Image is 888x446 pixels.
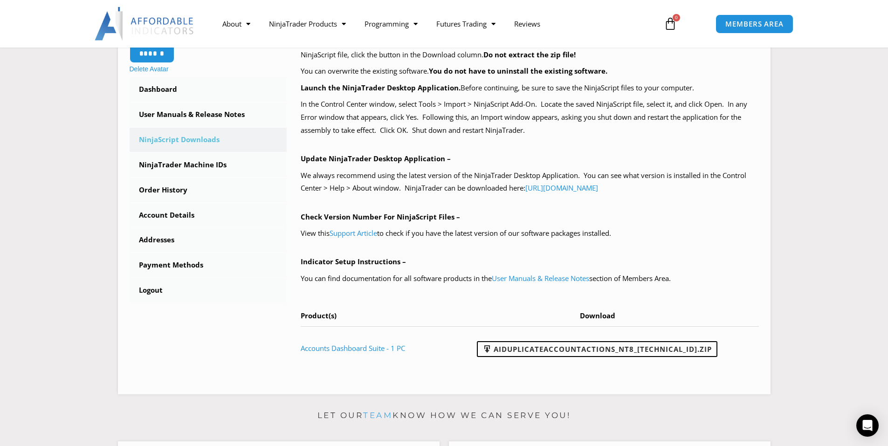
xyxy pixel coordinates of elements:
a: Delete Avatar [130,65,169,73]
nav: Menu [213,13,653,34]
a: NinjaTrader Products [260,13,355,34]
a: MEMBERS AREA [716,14,793,34]
a: User Manuals & Release Notes [492,274,589,283]
a: Reviews [505,13,550,34]
a: Logout [130,278,287,302]
a: User Manuals & Release Notes [130,103,287,127]
a: Accounts Dashboard Suite - 1 PC [301,343,405,353]
a: AIDuplicateAccountActions_NT8_[TECHNICAL_ID].zip [477,341,717,357]
img: LogoAI | Affordable Indicators – NinjaTrader [95,7,195,41]
a: Order History [130,178,287,202]
nav: Account pages [130,77,287,302]
div: Open Intercom Messenger [856,414,879,437]
a: NinjaScript Downloads [130,128,287,152]
a: Account Details [130,203,287,227]
a: Programming [355,13,427,34]
a: Futures Trading [427,13,505,34]
span: 0 [673,14,680,21]
b: Indicator Setup Instructions – [301,257,406,266]
a: [URL][DOMAIN_NAME] [525,183,598,192]
a: team [363,411,392,420]
span: Download [580,311,615,320]
p: We always recommend using the latest version of the NinjaTrader Desktop Application. You can see ... [301,169,759,195]
b: Check Version Number For NinjaScript Files – [301,212,460,221]
b: Launch the NinjaTrader Desktop Application. [301,83,461,92]
a: Payment Methods [130,253,287,277]
span: MEMBERS AREA [725,21,784,27]
p: Let our know how we can serve you! [118,408,771,423]
p: In the Control Center window, select Tools > Import > NinjaScript Add-On. Locate the saved NinjaS... [301,98,759,137]
a: Support Article [330,228,377,238]
p: View this to check if you have the latest version of our software packages installed. [301,227,759,240]
p: You can find documentation for all software products in the section of Members Area. [301,272,759,285]
a: Addresses [130,228,287,252]
a: About [213,13,260,34]
a: Dashboard [130,77,287,102]
p: Before continuing, be sure to save the NinjaScript files to your computer. [301,82,759,95]
a: NinjaTrader Machine IDs [130,153,287,177]
p: You can overwrite the existing software. [301,65,759,78]
b: Update NinjaTrader Desktop Application – [301,154,451,163]
b: You do not have to uninstall the existing software. [429,66,607,75]
b: Do not extract the zip file! [483,50,576,59]
a: 0 [650,10,691,37]
span: Product(s) [301,311,337,320]
p: Your purchased products with available NinjaScript downloads are listed in the table below, at th... [301,35,759,62]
